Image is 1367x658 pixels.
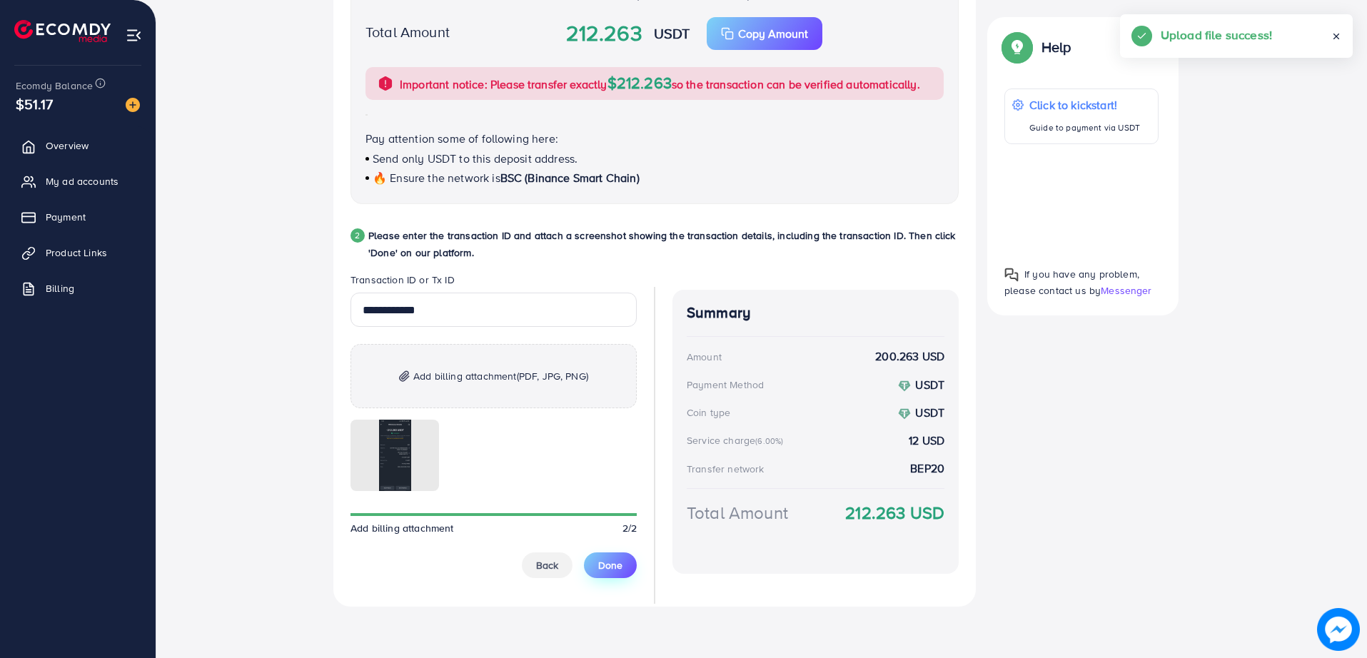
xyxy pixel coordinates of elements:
[910,460,944,477] strong: BEP20
[46,138,89,153] span: Overview
[1101,283,1151,298] span: Messenger
[1029,119,1140,136] p: Guide to payment via USDT
[16,93,53,114] span: $51.17
[14,20,111,42] img: logo
[915,377,944,393] strong: USDT
[566,18,642,49] strong: 212.263
[16,79,93,93] span: Ecomdy Balance
[517,369,588,383] span: (PDF, JPG, PNG)
[377,75,394,92] img: alert
[687,378,764,392] div: Payment Method
[126,98,140,112] img: image
[1004,267,1139,298] span: If you have any problem, please contact us by
[687,405,730,420] div: Coin type
[1004,34,1030,60] img: Popup guide
[46,210,86,224] span: Payment
[707,17,822,50] button: Copy Amount
[1004,268,1019,282] img: Popup guide
[755,435,783,447] small: (6.00%)
[11,167,145,196] a: My ad accounts
[875,348,944,365] strong: 200.263 USD
[365,21,450,42] label: Total Amount
[584,552,637,578] button: Done
[399,370,410,383] img: img
[400,74,920,93] p: Important notice: Please transfer exactly so the transaction can be verified automatically.
[687,433,787,447] div: Service charge
[413,368,588,385] span: Add billing attachment
[898,408,911,420] img: coin
[909,432,944,449] strong: 12 USD
[11,131,145,160] a: Overview
[379,420,411,491] img: img uploaded
[365,150,944,167] p: Send only USDT to this deposit address.
[365,130,944,147] p: Pay attention some of following here:
[11,274,145,303] a: Billing
[350,521,454,535] span: Add billing attachment
[522,552,572,578] button: Back
[1041,39,1071,56] p: Help
[898,380,911,393] img: coin
[687,500,788,525] div: Total Amount
[738,25,808,42] p: Copy Amount
[11,238,145,267] a: Product Links
[1161,26,1272,44] h5: Upload file success!
[687,462,765,476] div: Transfer network
[622,521,637,535] span: 2/2
[536,558,558,572] span: Back
[350,228,365,243] div: 2
[350,273,637,293] legend: Transaction ID or Tx ID
[1029,96,1140,113] p: Click to kickstart!
[46,246,107,260] span: Product Links
[500,170,640,186] span: BSC (Binance Smart Chain)
[915,405,944,420] strong: USDT
[46,281,74,295] span: Billing
[607,71,672,93] span: $212.263
[598,558,622,572] span: Done
[368,227,959,261] p: Please enter the transaction ID and attach a screenshot showing the transaction details, includin...
[373,170,500,186] span: 🔥 Ensure the network is
[687,304,944,322] h4: Summary
[845,500,944,525] strong: 212.263 USD
[46,174,118,188] span: My ad accounts
[654,23,690,44] strong: USDT
[687,350,722,364] div: Amount
[1317,608,1360,651] img: image
[126,27,142,44] img: menu
[11,203,145,231] a: Payment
